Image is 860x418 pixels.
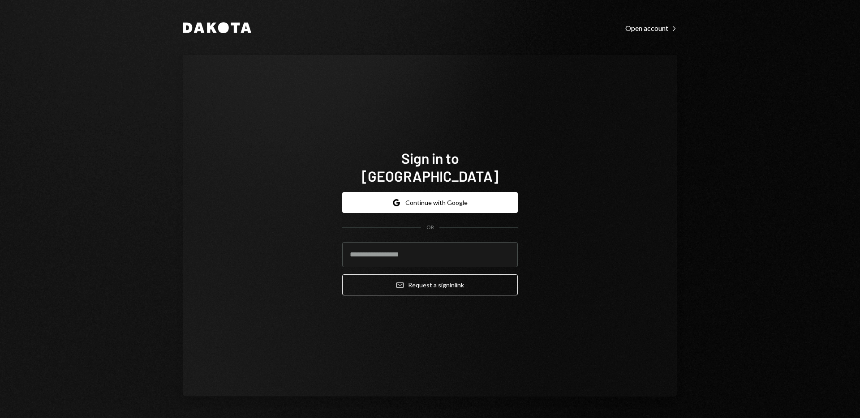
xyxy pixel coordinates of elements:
[426,224,434,231] div: OR
[342,192,518,213] button: Continue with Google
[625,23,677,33] a: Open account
[625,24,677,33] div: Open account
[342,149,518,185] h1: Sign in to [GEOGRAPHIC_DATA]
[342,274,518,295] button: Request a signinlink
